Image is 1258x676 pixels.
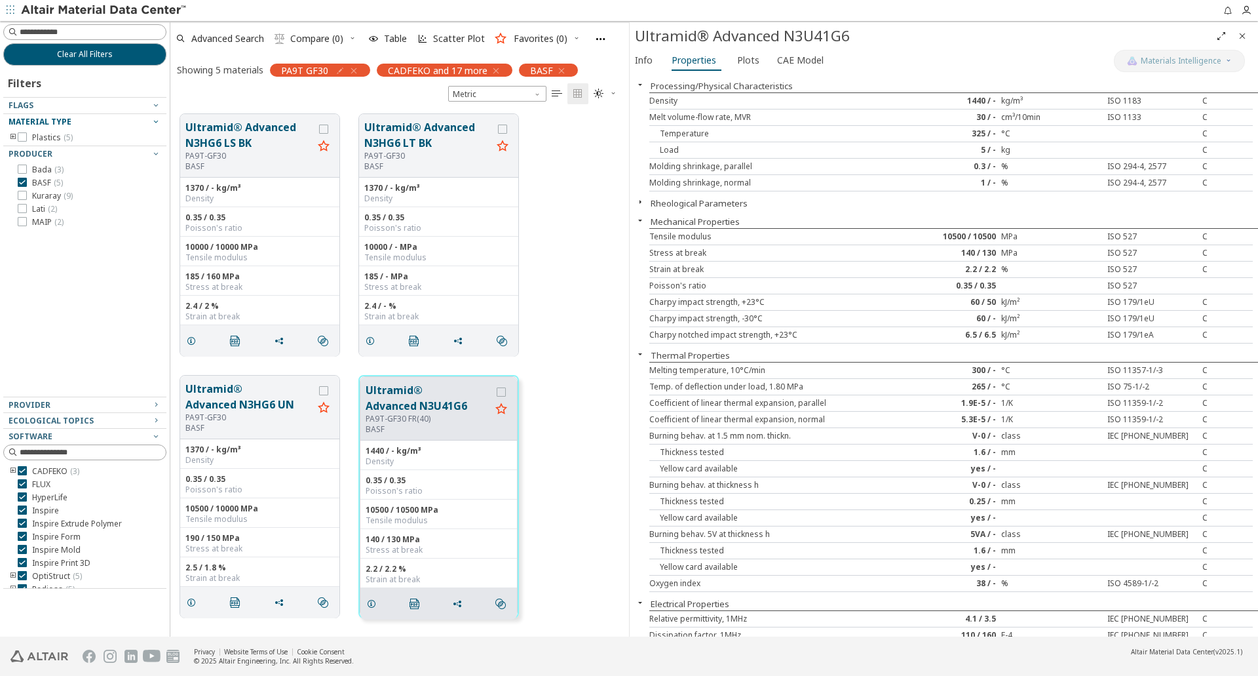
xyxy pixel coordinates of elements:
div: Dissipation factor, 1MHz [649,630,901,641]
div: Density [366,456,512,467]
div: 2.5 / 1.8 % [185,563,334,573]
div: C [1202,96,1253,106]
img: Altair Engineering [10,650,68,662]
button: Similar search [312,589,339,616]
div: C [1202,178,1253,188]
div: yes / - [901,464,1002,474]
div: 0.3 / - [901,161,1002,172]
span: Inspire Mold [32,545,81,555]
div: 5.3E-5 / - [901,414,1002,425]
button: Close [630,215,651,226]
div: 10500 / 10500 [901,231,1002,242]
div: Stress at break [364,282,513,292]
div: 0.35 / 0.35 [901,281,1002,291]
span: BASF [32,178,63,188]
div: C [1202,145,1253,155]
div: Coefficient of linear thermal expansion, normal [649,414,901,425]
button: Close [630,197,651,207]
div: ISO 11357-1/-3 [1102,365,1203,376]
button: Close [630,79,651,90]
div: 4.1 / 3.5 [901,614,1002,624]
div: 0.35 / 0.35 [364,212,513,223]
div: C [1202,398,1253,408]
button: Rheological Parameters [651,197,748,209]
div: C [1202,297,1253,308]
div: PA9T-GF30 [185,151,313,161]
button: Ultramid® Advanced N3HG6 UN [185,381,313,412]
span: Thickness tested [649,447,724,458]
div: class [1001,480,1102,490]
button: Similar search [491,328,518,354]
div: Charpy impact strength, -30°C [649,313,901,324]
span: Inspire [32,506,59,516]
span: Material Type [9,116,71,127]
button: Details [180,589,208,616]
button: Close [1232,26,1253,47]
div: Melt volume-flow rate, MVR [649,112,901,123]
div: % [1001,178,1102,188]
div: 190 / 150 MPa [185,533,334,544]
div: Strain at break [185,573,334,584]
button: Close [630,597,651,608]
span: Materials Intelligence [1141,56,1221,66]
div: 2.2 / 2.2 % [366,564,512,574]
div: C [1202,313,1253,324]
span: PA9T GF30 [281,64,328,76]
button: Details [359,328,387,354]
div: ISO 527 [1102,231,1203,242]
div: Density [364,193,513,204]
div: Tensile modulus [649,231,901,242]
div: 1 / - [901,178,1002,188]
div: Coefficient of linear thermal expansion, parallel [649,398,901,408]
span: Info [635,50,653,71]
div: 60 / 50 [901,297,1002,308]
div: Burning behav. 5V at thickness h [649,529,901,540]
span: Altair Material Data Center [1131,647,1213,656]
i:  [230,336,240,346]
div: Poisson's ratio [364,223,513,233]
i:  [495,599,506,609]
div: % [1001,161,1102,172]
div: ISO 179/1eU [1102,313,1203,324]
div: (v2025.1) [1131,647,1242,656]
div: ISO 11359-1/-2 [1102,414,1203,425]
div: 10500 / 10500 MPa [366,505,512,515]
div: ISO 75-1/-2 [1102,382,1203,392]
div: Ultramid® Advanced N3U41G6 [635,26,1211,47]
div: °C [1001,382,1102,392]
div: ISO 179/1eA [1102,330,1203,340]
button: PDF Download [224,589,252,616]
div: °C [1001,129,1102,139]
span: Metric [448,86,546,102]
span: ( 5 ) [73,570,82,582]
div: © 2025 Altair Engineering, Inc. All Rights Reserved. [194,656,354,666]
div: % [1001,264,1102,275]
div: Burning behav. at thickness h [649,480,901,490]
div: Burning behav. at 1.5 mm nom. thickn. [649,431,901,441]
div: mm [1001,447,1102,458]
div: C [1202,480,1253,490]
button: Full Screen [1211,26,1232,47]
div: V-0 / - [901,480,1002,490]
div: Strain at break [649,264,901,275]
span: ( 5 ) [64,132,73,143]
div: C [1202,382,1253,392]
button: Electrical Properties [651,598,729,610]
div: Poisson's ratio [649,281,901,291]
div: Stress at break [366,545,512,555]
span: Flags [9,100,33,111]
div: 2.2 / 2.2 [901,264,1002,275]
button: Processing/Physical Characteristics [651,80,793,92]
span: Compare (0) [290,34,343,43]
span: Inspire Extrude Polymer [32,519,122,529]
span: Plots [737,50,759,71]
div: 1370 / - kg/m³ [364,183,513,193]
div: C [1202,529,1253,540]
div: 185 / - MPa [364,271,513,282]
i:  [409,336,419,346]
div: PA9T-GF30 [364,151,492,161]
i: toogle group [9,132,18,143]
button: Flags [3,98,166,113]
div: C [1202,365,1253,376]
span: Yellow card available [649,463,738,474]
